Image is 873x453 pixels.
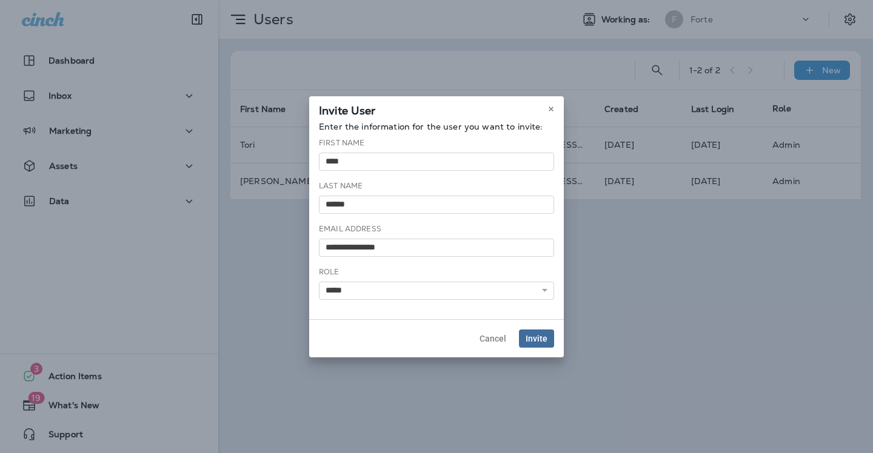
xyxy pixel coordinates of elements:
span: Invite [526,334,547,343]
label: Email Address [319,224,381,234]
label: Role [319,267,339,277]
button: Cancel [473,329,513,348]
div: Invite User [309,96,564,122]
span: Cancel [480,334,506,343]
button: Invite [519,329,554,348]
p: Enter the information for the user you want to invite: [319,122,554,131]
label: First Name [319,138,364,148]
label: Last Name [319,181,363,191]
